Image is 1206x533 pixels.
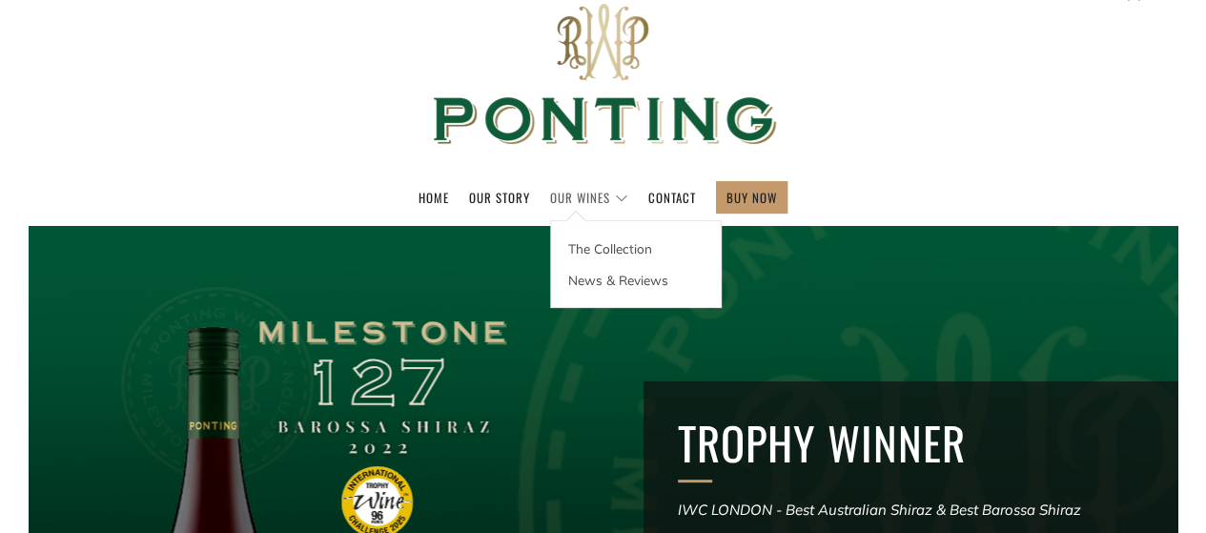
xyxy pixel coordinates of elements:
h2: TROPHY WINNER [678,416,1143,471]
a: The Collection [551,233,721,264]
a: News & Reviews [551,264,721,296]
a: Our Story [469,182,530,213]
a: Our Wines [550,182,628,213]
a: Home [419,182,449,213]
a: Contact [648,182,696,213]
a: BUY NOW [726,182,777,213]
